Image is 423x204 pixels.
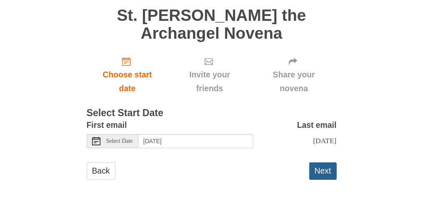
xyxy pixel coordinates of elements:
[309,162,337,179] button: Next
[87,50,168,100] a: Choose start date
[87,162,115,179] a: Back
[313,137,336,145] span: [DATE]
[297,118,337,132] label: Last email
[260,68,328,95] span: Share your novena
[251,50,337,100] div: Click "Next" to confirm your start date first.
[87,7,337,42] h1: St. [PERSON_NAME] the Archangel Novena
[95,68,160,95] span: Choose start date
[106,138,133,144] span: Select Date
[87,108,337,119] h3: Select Start Date
[87,118,127,132] label: First email
[168,50,251,100] div: Click "Next" to confirm your start date first.
[176,68,243,95] span: Invite your friends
